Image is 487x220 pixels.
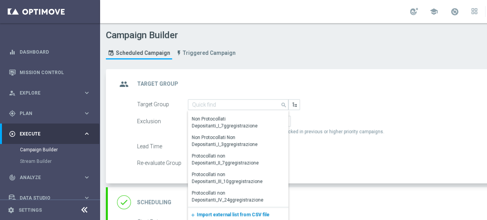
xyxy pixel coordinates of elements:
[281,100,288,108] i: search
[116,50,170,56] span: Scheduled Campaign
[9,174,16,181] i: track_changes
[9,90,16,96] i: person_search
[20,175,83,180] span: Analyze
[9,49,16,56] i: equalizer
[192,171,278,185] div: Protocollati non Depositanti_III_10ggregistrazione
[183,50,236,56] span: Triggered Campaign
[106,30,239,41] h1: Campaign Builder
[18,208,42,212] a: Settings
[137,99,188,110] div: Target Group
[83,194,90,201] i: keyboard_arrow_right
[188,169,282,188] div: Press SPACE to select this row.
[83,110,90,117] i: keyboard_arrow_right
[20,144,99,156] div: Campaign Builder
[20,132,83,136] span: Execute
[197,212,269,217] span: Import external list from CSV file
[8,69,91,76] button: Mission Control
[188,212,196,218] i: add
[137,80,178,88] h2: Target Group
[8,174,91,181] button: track_changes Analyze keyboard_arrow_right
[192,134,278,148] div: Non Protocollati Non Depositanti_I_3ggregistrazione
[192,152,278,166] div: Protocollati non Depositanti_II_7ggregistrazione
[9,195,83,201] div: Data Studio
[9,42,90,62] div: Dashboard
[188,99,288,110] input: Quick find
[20,158,80,164] a: Stream Builder
[192,115,278,129] div: Non Protocollati Depositanti_I_7ggregistrazione
[137,141,188,152] div: Lead Time
[9,90,83,96] div: Explore
[8,90,91,96] button: person_search Explore keyboard_arrow_right
[9,130,16,137] i: play_circle_outline
[8,131,91,137] button: play_circle_outline Execute keyboard_arrow_right
[188,188,282,206] div: Press SPACE to select this row.
[137,116,188,127] div: Exclusion
[106,47,172,59] a: Scheduled Campaign
[20,196,83,200] span: Data Studio
[20,111,83,116] span: Plan
[430,7,438,16] span: school
[117,77,131,91] i: group
[20,91,83,95] span: Explore
[9,174,83,181] div: Analyze
[83,130,90,137] i: keyboard_arrow_right
[117,195,131,209] i: done
[9,62,90,83] div: Mission Control
[9,130,83,137] div: Execute
[188,132,282,151] div: Press SPACE to select this row.
[20,156,99,167] div: Stream Builder
[8,195,91,201] button: Data Studio keyboard_arrow_right
[192,190,278,203] div: Protocollati non Depositanti_IV_24ggregistrazione
[9,110,16,117] i: gps_fixed
[20,62,90,83] a: Mission Control
[20,147,80,153] a: Campaign Builder
[20,42,90,62] a: Dashboard
[83,89,90,96] i: keyboard_arrow_right
[9,110,83,117] div: Plan
[188,113,282,132] div: Press SPACE to select this row.
[137,157,188,168] div: Re-evaluate Group
[8,49,91,55] button: equalizer Dashboard
[8,110,91,117] button: gps_fixed Plan keyboard_arrow_right
[83,174,90,181] i: keyboard_arrow_right
[174,47,238,59] a: Triggered Campaign
[188,151,282,169] div: Press SPACE to select this row.
[8,206,15,213] i: settings
[137,199,171,206] h2: Scheduling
